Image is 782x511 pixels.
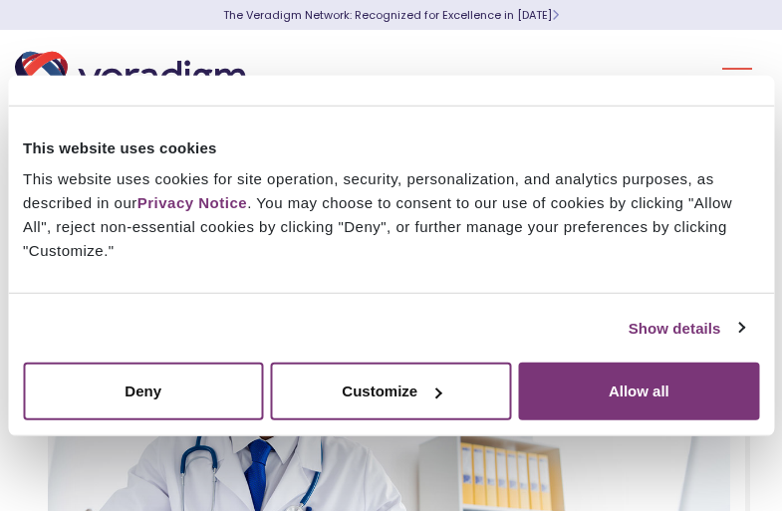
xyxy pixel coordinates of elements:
button: Allow all [519,363,759,420]
button: Toggle Navigation Menu [722,52,752,104]
a: Show details [629,316,744,340]
button: Deny [23,363,263,420]
div: This website uses cookies for site operation, security, personalization, and analytics purposes, ... [23,167,759,263]
span: Learn More [552,7,559,23]
div: This website uses cookies [23,135,759,159]
a: Privacy Notice [137,194,247,211]
button: Customize [271,363,511,420]
a: The Veradigm Network: Recognized for Excellence in [DATE]Learn More [223,7,559,23]
img: Veradigm logo [15,45,254,111]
